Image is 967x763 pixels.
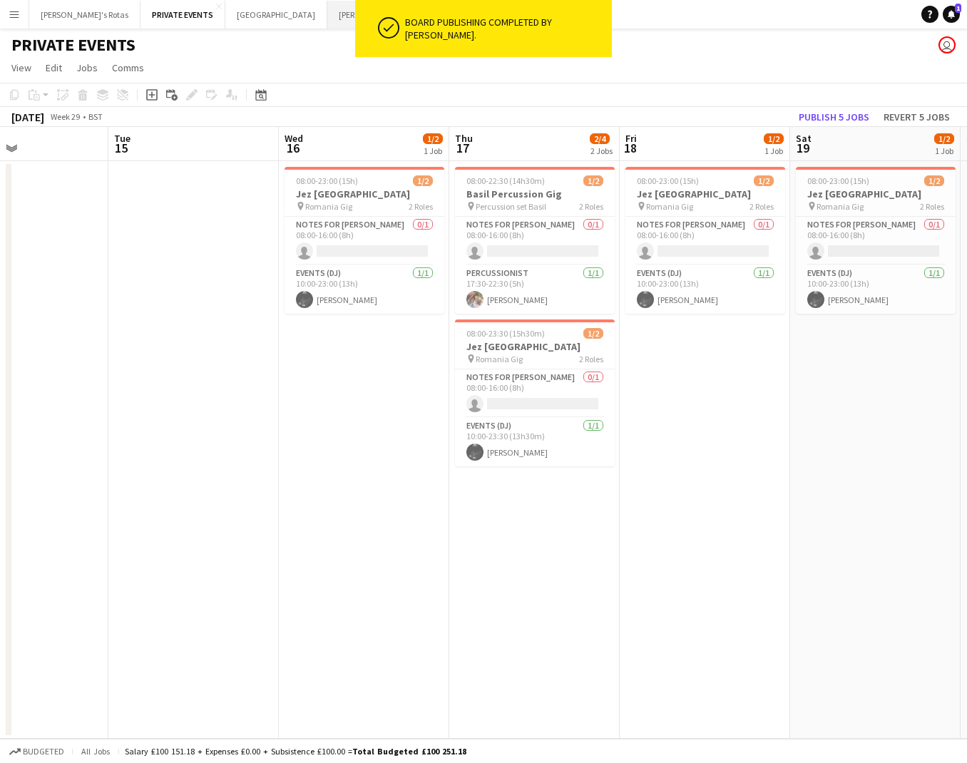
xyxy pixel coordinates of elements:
[938,36,956,53] app-user-avatar: Katie Farrow
[590,145,613,156] div: 2 Jobs
[282,140,303,156] span: 16
[71,58,103,77] a: Jobs
[796,132,812,145] span: Sat
[466,328,545,339] span: 08:00-23:30 (15h30m)
[796,188,956,200] h3: Jez [GEOGRAPHIC_DATA]
[225,1,327,29] button: [GEOGRAPHIC_DATA]
[625,167,785,314] app-job-card: 08:00-23:00 (15h)1/2Jez [GEOGRAPHIC_DATA] Romania Gig2 RolesNotes for [PERSON_NAME]0/108:00-16:00...
[112,140,131,156] span: 15
[76,61,98,74] span: Jobs
[305,201,352,212] span: Romania Gig
[764,133,784,144] span: 1/2
[579,201,603,212] span: 2 Roles
[878,108,956,126] button: Revert 5 jobs
[413,175,433,186] span: 1/2
[125,746,466,757] div: Salary £100 151.18 + Expenses £0.00 + Subsistence £100.00 =
[46,61,62,74] span: Edit
[455,188,615,200] h3: Basil Percussion Gig
[625,132,637,145] span: Fri
[476,354,523,364] span: Romania Gig
[455,418,615,466] app-card-role: Events (DJ)1/110:00-23:30 (13h30m)[PERSON_NAME]
[455,319,615,466] app-job-card: 08:00-23:30 (15h30m)1/2Jez [GEOGRAPHIC_DATA] Romania Gig2 RolesNotes for [PERSON_NAME]0/108:00-16...
[112,61,144,74] span: Comms
[424,145,442,156] div: 1 Job
[934,133,954,144] span: 1/2
[935,145,953,156] div: 1 Job
[625,265,785,314] app-card-role: Events (DJ)1/110:00-23:00 (13h)[PERSON_NAME]
[466,175,545,186] span: 08:00-22:30 (14h30m)
[29,1,140,29] button: [PERSON_NAME]'s Rotas
[11,110,44,124] div: [DATE]
[579,354,603,364] span: 2 Roles
[455,167,615,314] app-job-card: 08:00-22:30 (14h30m)1/2Basil Percussion Gig Percussion set Basil2 RolesNotes for [PERSON_NAME]0/1...
[637,175,699,186] span: 08:00-23:00 (15h)
[796,265,956,314] app-card-role: Events (DJ)1/110:00-23:00 (13h)[PERSON_NAME]
[455,340,615,353] h3: Jez [GEOGRAPHIC_DATA]
[40,58,68,77] a: Edit
[285,132,303,145] span: Wed
[817,201,864,212] span: Romania Gig
[405,16,606,41] div: Board publishing completed by [PERSON_NAME].
[796,167,956,314] app-job-card: 08:00-23:00 (15h)1/2Jez [GEOGRAPHIC_DATA] Romania Gig2 RolesNotes for [PERSON_NAME]0/108:00-16:00...
[11,61,31,74] span: View
[327,1,435,29] button: [PERSON_NAME]'s Rota
[352,746,466,757] span: Total Budgeted £100 251.18
[47,111,83,122] span: Week 29
[623,140,637,156] span: 18
[920,201,944,212] span: 2 Roles
[114,132,131,145] span: Tue
[583,328,603,339] span: 1/2
[140,1,225,29] button: PRIVATE EVENTS
[285,265,444,314] app-card-role: Events (DJ)1/110:00-23:00 (13h)[PERSON_NAME]
[764,145,783,156] div: 1 Job
[794,140,812,156] span: 19
[749,201,774,212] span: 2 Roles
[78,746,113,757] span: All jobs
[625,217,785,265] app-card-role: Notes for [PERSON_NAME]0/108:00-16:00 (8h)
[455,265,615,314] app-card-role: Percussionist1/117:30-22:30 (5h)[PERSON_NAME]
[943,6,960,23] a: 1
[285,188,444,200] h3: Jez [GEOGRAPHIC_DATA]
[7,744,66,759] button: Budgeted
[88,111,103,122] div: BST
[455,132,473,145] span: Thu
[796,217,956,265] app-card-role: Notes for [PERSON_NAME]0/108:00-16:00 (8h)
[23,747,64,757] span: Budgeted
[955,4,961,13] span: 1
[455,217,615,265] app-card-role: Notes for [PERSON_NAME]0/108:00-16:00 (8h)
[6,58,37,77] a: View
[625,188,785,200] h3: Jez [GEOGRAPHIC_DATA]
[455,369,615,418] app-card-role: Notes for [PERSON_NAME]0/108:00-16:00 (8h)
[646,201,693,212] span: Romania Gig
[793,108,875,126] button: Publish 5 jobs
[583,175,603,186] span: 1/2
[285,167,444,314] app-job-card: 08:00-23:00 (15h)1/2Jez [GEOGRAPHIC_DATA] Romania Gig2 RolesNotes for [PERSON_NAME]0/108:00-16:00...
[285,217,444,265] app-card-role: Notes for [PERSON_NAME]0/108:00-16:00 (8h)
[11,34,135,56] h1: PRIVATE EVENTS
[453,140,473,156] span: 17
[590,133,610,144] span: 2/4
[807,175,869,186] span: 08:00-23:00 (15h)
[754,175,774,186] span: 1/2
[476,201,546,212] span: Percussion set Basil
[409,201,433,212] span: 2 Roles
[924,175,944,186] span: 1/2
[106,58,150,77] a: Comms
[423,133,443,144] span: 1/2
[296,175,358,186] span: 08:00-23:00 (15h)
